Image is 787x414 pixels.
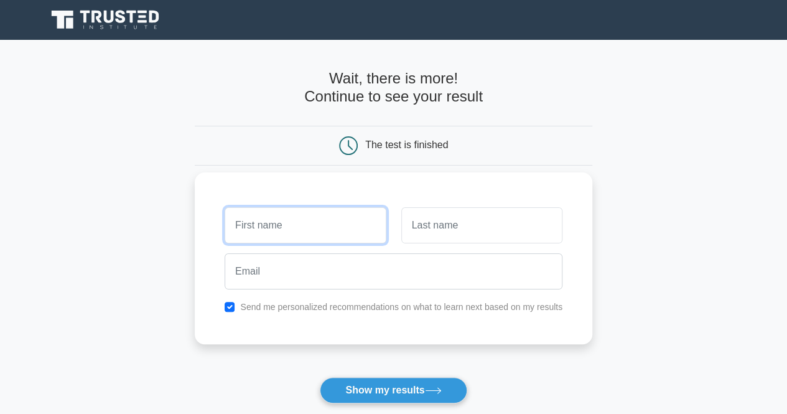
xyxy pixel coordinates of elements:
[365,139,448,150] div: The test is finished
[240,302,562,312] label: Send me personalized recommendations on what to learn next based on my results
[195,70,592,106] h4: Wait, there is more! Continue to see your result
[225,207,386,243] input: First name
[320,377,467,403] button: Show my results
[225,253,562,289] input: Email
[401,207,562,243] input: Last name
